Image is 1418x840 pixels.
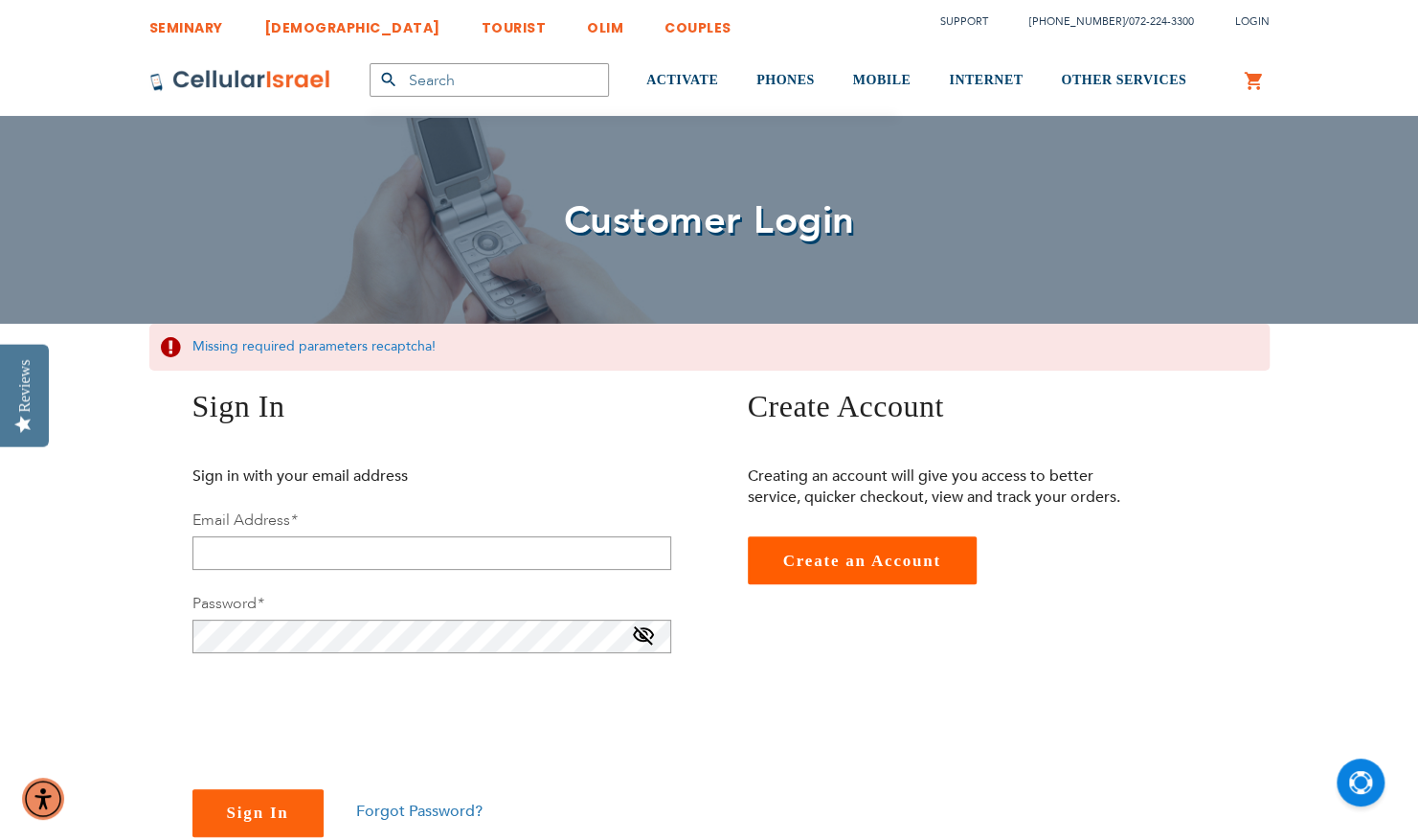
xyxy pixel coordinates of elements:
label: Email Address [192,510,297,531]
div: Accessibility Menu [22,778,64,820]
img: Cellular Israel Logo [149,69,331,92]
iframe: reCAPTCHA [192,676,484,751]
a: OLIM [587,5,623,40]
span: PHONES [756,73,815,87]
div: Missing required parameters recaptcha! [149,324,1270,371]
li: / [1010,8,1194,35]
span: Sign In [192,389,285,423]
button: Sign In [192,789,324,837]
a: INTERNET [949,45,1023,117]
span: Create Account [748,389,944,423]
input: Email [192,536,671,570]
a: [PHONE_NUMBER] [1029,14,1125,29]
a: TOURIST [482,5,547,40]
a: MOBILE [853,45,912,117]
label: Password [192,593,263,614]
span: ACTIVATE [646,73,718,87]
span: Sign In [227,804,289,822]
span: Create an Account [783,552,941,570]
a: PHONES [756,45,815,117]
a: Create an Account [748,536,977,584]
a: Support [940,14,988,29]
span: MOBILE [853,73,912,87]
input: Search [370,63,609,97]
span: Customer Login [564,194,855,247]
a: OTHER SERVICES [1061,45,1186,117]
div: Reviews [16,359,34,412]
span: OTHER SERVICES [1061,73,1186,87]
a: ACTIVATE [646,45,718,117]
a: 072-224-3300 [1129,14,1194,29]
a: COUPLES [664,5,732,40]
span: INTERNET [949,73,1023,87]
span: Login [1235,14,1270,29]
p: Sign in with your email address [192,465,580,487]
a: SEMINARY [149,5,223,40]
a: Forgot Password? [356,801,483,822]
a: [DEMOGRAPHIC_DATA] [264,5,440,40]
p: Creating an account will give you access to better service, quicker checkout, view and track your... [748,465,1136,508]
